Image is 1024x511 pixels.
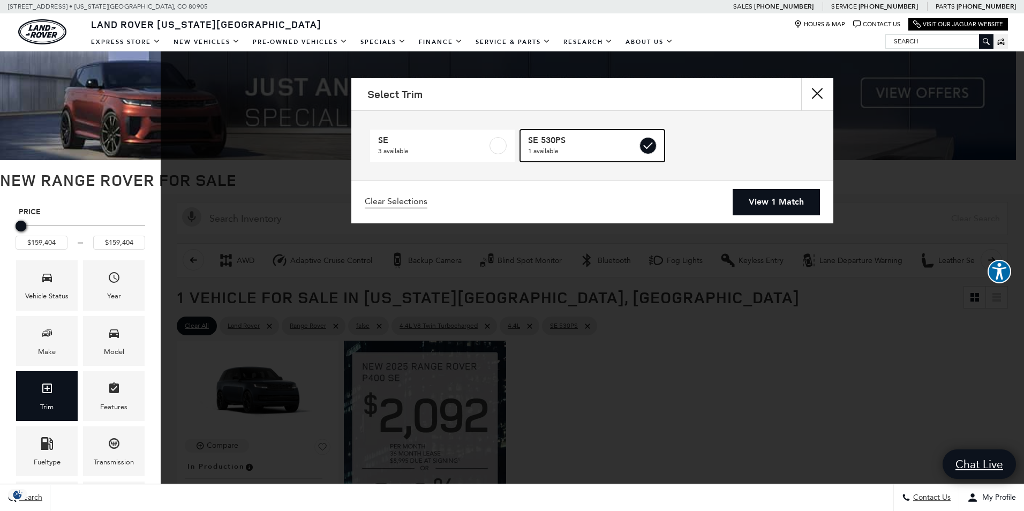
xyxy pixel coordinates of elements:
[108,324,121,346] span: Model
[886,35,993,48] input: Search
[5,489,30,500] img: Opt-Out Icon
[853,20,900,28] a: Contact Us
[959,484,1024,511] button: Open user profile menu
[733,189,820,215] a: View 1 Match
[520,130,665,162] a: SE 530PS1 available
[19,207,142,217] h5: Price
[794,20,845,28] a: Hours & Map
[16,426,78,476] div: FueltypeFueltype
[5,489,30,500] section: Click to Open Cookie Consent Modal
[528,146,637,156] span: 1 available
[16,217,145,250] div: Price
[754,2,814,11] a: [PHONE_NUMBER]
[469,33,557,51] a: Service & Parts
[41,268,54,290] span: Vehicle
[910,493,951,502] span: Contact Us
[40,401,54,413] div: Trim
[943,449,1016,479] a: Chat Live
[978,493,1016,502] span: My Profile
[370,130,515,162] a: SE3 available
[18,19,66,44] img: Land Rover
[108,268,121,290] span: Year
[83,316,145,366] div: ModelModel
[936,3,955,10] span: Parts
[859,2,918,11] a: [PHONE_NUMBER]
[83,260,145,310] div: YearYear
[104,346,124,358] div: Model
[365,196,427,209] a: Clear Selections
[16,371,78,421] div: TrimTrim
[950,457,1008,471] span: Chat Live
[412,33,469,51] a: Finance
[85,18,328,31] a: Land Rover [US_STATE][GEOGRAPHIC_DATA]
[108,379,121,401] span: Features
[801,78,833,110] button: Close
[107,290,121,302] div: Year
[41,379,54,401] span: Trim
[246,33,354,51] a: Pre-Owned Vehicles
[100,401,127,413] div: Features
[367,88,423,100] h2: Select Trim
[18,19,66,44] a: land-rover
[528,135,637,146] span: SE 530PS
[16,260,78,310] div: VehicleVehicle Status
[25,290,69,302] div: Vehicle Status
[16,236,67,250] input: Minimum
[38,346,56,358] div: Make
[957,2,1016,11] a: [PHONE_NUMBER]
[8,3,208,10] a: [STREET_ADDRESS] • [US_STATE][GEOGRAPHIC_DATA], CO 80905
[85,33,167,51] a: EXPRESS STORE
[108,434,121,456] span: Transmission
[94,456,134,468] div: Transmission
[831,3,856,10] span: Service
[378,146,487,156] span: 3 available
[167,33,246,51] a: New Vehicles
[619,33,680,51] a: About Us
[913,20,1003,28] a: Visit Our Jaguar Website
[93,236,145,250] input: Maximum
[34,456,61,468] div: Fueltype
[83,426,145,476] div: TransmissionTransmission
[85,33,680,51] nav: Main Navigation
[41,434,54,456] span: Fueltype
[733,3,752,10] span: Sales
[378,135,487,146] span: SE
[16,316,78,366] div: MakeMake
[16,221,26,231] div: Maximum Price
[41,324,54,346] span: Make
[91,18,321,31] span: Land Rover [US_STATE][GEOGRAPHIC_DATA]
[83,371,145,421] div: FeaturesFeatures
[354,33,412,51] a: Specials
[988,260,1011,283] button: Explore your accessibility options
[557,33,619,51] a: Research
[988,260,1011,285] aside: Accessibility Help Desk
